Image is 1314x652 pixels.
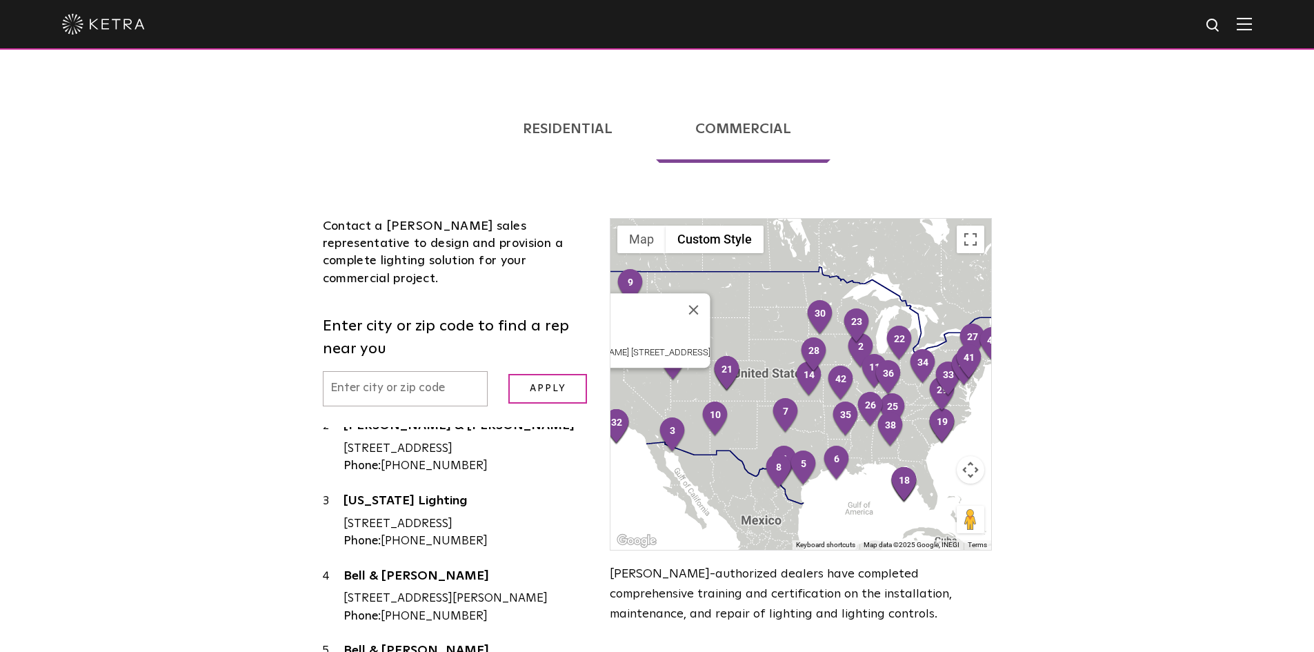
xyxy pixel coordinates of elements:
[876,411,905,448] div: 38
[958,323,987,360] div: 27
[610,564,991,624] p: [PERSON_NAME]-authorized dealers have completed comprehensive training and certification on the i...
[864,541,959,549] span: Map data ©2025 Google, INEGI
[856,391,885,428] div: 26
[323,568,344,626] div: 4
[323,218,590,288] div: Contact a [PERSON_NAME] sales representative to design and provision a complete lighting solution...
[885,325,914,362] div: 22
[831,401,860,438] div: 35
[842,308,871,345] div: 23
[890,466,919,504] div: 18
[344,535,381,547] strong: Phone:
[483,347,710,357] div: [STREET_ADDRESS][PERSON_NAME] [STREET_ADDRESS]
[806,299,835,337] div: 30
[344,460,381,472] strong: Phone:
[344,419,590,437] a: [PERSON_NAME] & [PERSON_NAME]
[957,226,984,253] button: Toggle fullscreen view
[796,540,855,550] button: Keyboard shortcuts
[344,570,590,587] a: Bell & [PERSON_NAME]
[323,493,344,551] div: 3
[344,440,590,458] div: [STREET_ADDRESS]
[826,365,855,402] div: 42
[770,445,799,482] div: 4
[713,355,741,393] div: 21
[677,293,710,326] button: Close
[484,95,652,163] a: Residential
[658,417,687,454] div: 3
[846,333,875,370] div: 2
[799,337,828,374] div: 28
[822,445,851,482] div: 6
[968,541,987,549] a: Terms (opens in new tab)
[617,226,666,253] button: Show street map
[701,401,730,438] div: 10
[908,348,937,386] div: 34
[323,417,344,475] div: 2
[344,611,381,622] strong: Phone:
[878,393,907,430] div: 25
[764,453,793,491] div: 8
[1237,17,1252,30] img: Hamburger%20Nav.svg
[344,590,590,608] div: [STREET_ADDRESS][PERSON_NAME]
[323,315,590,361] label: Enter city or zip code to find a rep near you
[508,374,587,404] input: Apply
[344,495,590,512] a: [US_STATE] Lighting
[344,608,590,626] div: [PHONE_NUMBER]
[323,371,488,406] input: Enter city or zip code
[860,353,889,391] div: 11
[614,532,659,550] a: Open this area in Google Maps (opens a new window)
[789,450,818,487] div: 5
[656,95,830,163] a: Commercial
[957,456,984,484] button: Map camera controls
[344,533,590,551] div: [PHONE_NUMBER]
[344,457,590,475] div: [PHONE_NUMBER]
[614,532,659,550] img: Google
[483,357,710,368] div: [PHONE_NUMBER]
[795,361,824,398] div: 14
[934,361,963,398] div: 33
[62,14,145,34] img: ketra-logo-2019-white
[1205,17,1222,34] img: search icon
[957,506,984,533] button: Drag Pegman onto the map to open Street View
[950,350,979,388] div: 40
[928,376,957,413] div: 29
[666,226,764,253] button: Custom Style
[978,326,1007,364] div: 43
[928,408,957,445] div: 19
[771,397,800,435] div: 7
[483,326,710,344] a: ALR Headquarters
[344,515,590,533] div: [STREET_ADDRESS]
[955,344,984,381] div: 41
[874,359,903,397] div: 36
[602,408,631,446] div: 32
[616,268,645,306] div: 9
